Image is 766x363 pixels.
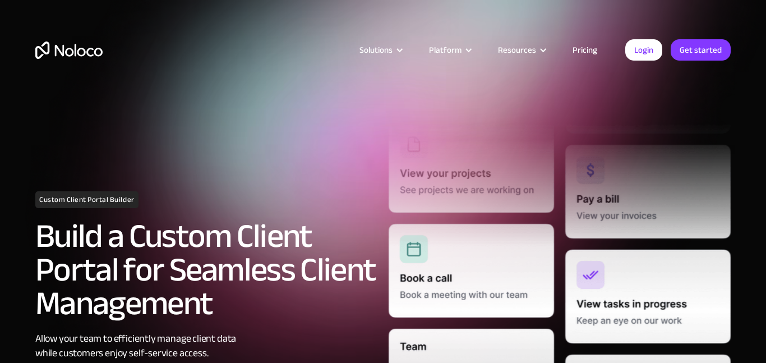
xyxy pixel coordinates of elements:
div: Resources [484,43,559,57]
div: Platform [429,43,462,57]
a: Login [625,39,662,61]
a: Pricing [559,43,611,57]
h2: Build a Custom Client Portal for Seamless Client Management [35,219,377,320]
a: home [35,42,103,59]
div: Solutions [345,43,415,57]
div: Solutions [359,43,393,57]
a: Get started [671,39,731,61]
h1: Custom Client Portal Builder [35,191,139,208]
div: Platform [415,43,484,57]
div: Resources [498,43,536,57]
